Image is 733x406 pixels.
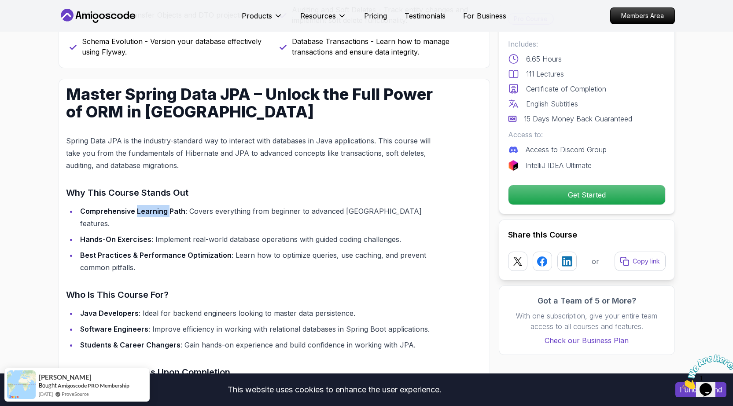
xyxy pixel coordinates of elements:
[526,99,578,109] p: English Subtitles
[508,185,665,205] p: Get Started
[300,11,336,21] p: Resources
[66,186,441,200] h3: Why This Course Stands Out
[66,288,441,302] h3: Who Is This Course For?
[524,113,632,124] p: 15 Days Money Back Guaranteed
[62,390,89,398] a: ProveSource
[633,257,660,266] p: Copy link
[611,8,674,24] p: Members Area
[77,249,441,274] li: : Learn how to optimize queries, use caching, and prevent common pitfalls.
[4,4,58,38] img: Chat attention grabber
[80,309,139,318] strong: Java Developers
[242,11,272,21] p: Products
[80,235,151,244] strong: Hands-On Exercises
[39,373,92,381] span: [PERSON_NAME]
[526,54,562,64] p: 6.65 Hours
[292,36,479,57] p: Database Transactions - Learn how to manage transactions and ensure data integrity.
[77,339,441,351] li: : Gain hands-on experience and build confidence in working with JPA.
[615,252,666,271] button: Copy link
[80,340,180,349] strong: Students & Career Changers
[300,11,346,28] button: Resources
[526,69,564,79] p: 111 Lectures
[508,160,519,171] img: jetbrains logo
[526,144,607,155] p: Access to Discord Group
[80,251,232,260] strong: Best Practices & Performance Optimization
[7,380,662,399] div: This website uses cookies to enhance the user experience.
[508,129,666,140] p: Access to:
[4,4,7,11] span: 1
[508,39,666,49] p: Includes:
[77,323,441,335] li: : Improve efficiency in working with relational databases in Spring Boot applications.
[526,84,606,94] p: Certificate of Completion
[39,390,53,398] span: [DATE]
[508,335,666,346] a: Check our Business Plan
[77,205,441,230] li: : Covers everything from beginner to advanced [GEOGRAPHIC_DATA] features.
[405,11,446,21] a: Testimonials
[77,307,441,319] li: : Ideal for backend engineers looking to master data persistence.
[7,370,36,399] img: provesource social proof notification image
[39,382,57,389] span: Bought
[678,351,733,393] iframe: chat widget
[675,382,726,397] button: Accept cookies
[242,11,283,28] button: Products
[66,365,441,379] h3: Career Opportunities Upon Completion
[508,229,666,241] h2: Share this Course
[463,11,506,21] a: For Business
[592,256,599,267] p: or
[508,185,666,205] button: Get Started
[508,295,666,307] h3: Got a Team of 5 or More?
[80,207,185,216] strong: Comprehensive Learning Path
[66,135,441,172] p: Spring Data JPA is the industry-standard way to interact with databases in Java applications. Thi...
[80,325,148,333] strong: Software Engineers
[364,11,387,21] a: Pricing
[508,311,666,332] p: With one subscription, give your entire team access to all courses and features.
[526,160,592,171] p: IntelliJ IDEA Ultimate
[58,382,129,389] a: Amigoscode PRO Membership
[82,36,269,57] p: Schema Evolution - Version your database effectively using Flyway.
[610,7,675,24] a: Members Area
[77,233,441,245] li: : Implement real-world database operations with guided coding challenges.
[66,85,441,121] h1: Master Spring Data JPA – Unlock the Full Power of ORM in [GEOGRAPHIC_DATA]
